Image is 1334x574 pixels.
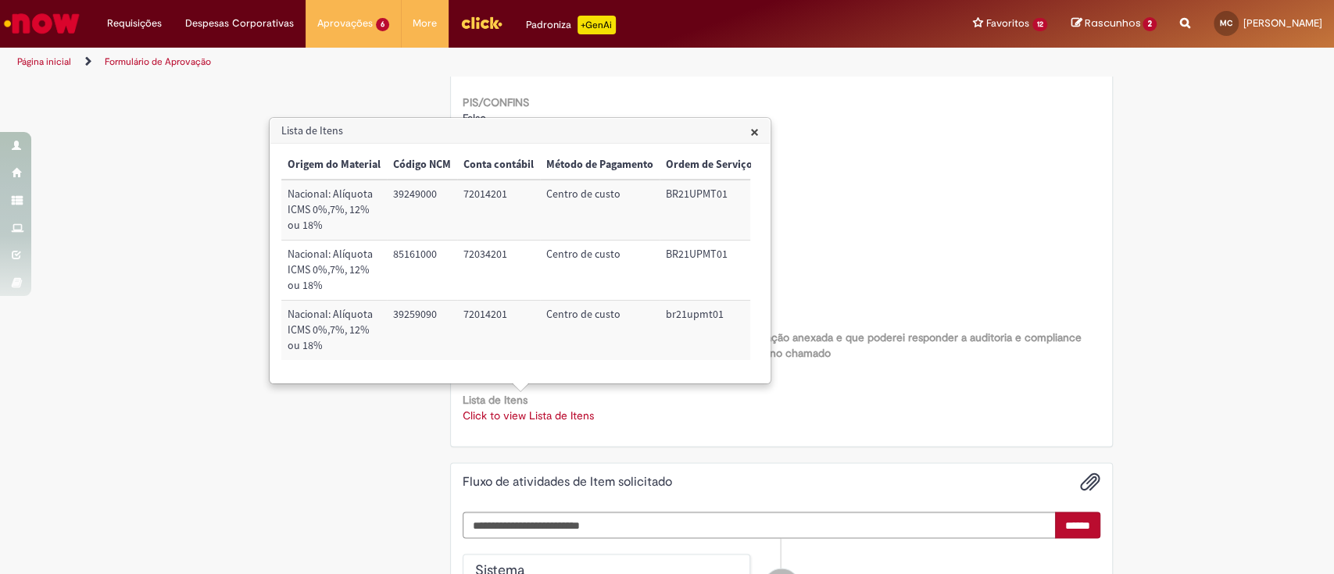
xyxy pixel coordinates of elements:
[540,151,660,180] th: Método de Pagamento
[185,16,294,31] span: Despesas Corporativas
[463,408,594,422] a: Click to view Lista de Itens
[105,55,211,68] a: Formulário de Aprovação
[281,241,387,301] td: Origem do Material: Nacional: Alíquota ICMS 0%,7%, 12% ou 18%
[1220,18,1232,28] span: MC
[463,111,486,125] span: Falso
[578,16,616,34] p: +GenAi
[281,301,387,360] td: Origem do Material: Nacional: Alíquota ICMS 0%,7%, 12% ou 18%
[1071,16,1157,31] a: Rascunhos
[457,241,540,301] td: Conta contábil: 72034201
[540,301,660,360] td: Método de Pagamento: Centro de custo
[457,151,540,180] th: Conta contábil
[457,301,540,360] td: Conta contábil: 72014201
[376,18,389,31] span: 6
[387,151,457,180] th: Código NCM
[387,241,457,301] td: Código NCM: 85161000
[986,16,1029,31] span: Favoritos
[660,180,759,240] td: Ordem de Serviço: BR21UPMT01
[660,151,759,180] th: Ordem de Serviço
[387,301,457,360] td: Código NCM: 39259090
[281,151,387,180] th: Origem do Material
[107,16,162,31] span: Requisições
[463,512,1056,538] textarea: Digite sua mensagem aqui...
[281,180,387,240] td: Origem do Material: Nacional: Alíquota ICMS 0%,7%, 12% ou 18%
[463,95,529,109] b: PIS/CONFINS
[2,8,82,39] img: ServiceNow
[660,241,759,301] td: Ordem de Serviço: BR21UPMT01
[17,55,71,68] a: Página inicial
[463,330,1082,359] b: Declaro que as informações preenchidas correspondem a cotação anexada e que poderei responder a a...
[1080,471,1100,491] button: Adicionar anexos
[1032,18,1048,31] span: 12
[413,16,437,31] span: More
[1084,16,1140,30] span: Rascunhos
[540,241,660,301] td: Método de Pagamento: Centro de custo
[12,48,878,77] ul: Trilhas de página
[1143,17,1157,31] span: 2
[750,121,759,142] span: ×
[463,475,672,489] h2: Fluxo de atividades de Item solicitado Histórico de tíquete
[463,392,528,406] b: Lista de Itens
[460,11,502,34] img: click_logo_yellow_360x200.png
[269,117,771,384] div: Lista de Itens
[750,123,759,140] button: Close
[317,16,373,31] span: Aprovações
[540,180,660,240] td: Método de Pagamento: Centro de custo
[270,119,770,144] h3: Lista de Itens
[660,301,759,360] td: Ordem de Serviço: br21upmt01
[1243,16,1322,30] span: [PERSON_NAME]
[457,180,540,240] td: Conta contábil: 72014201
[526,16,616,34] div: Padroniza
[387,180,457,240] td: Código NCM: 39249000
